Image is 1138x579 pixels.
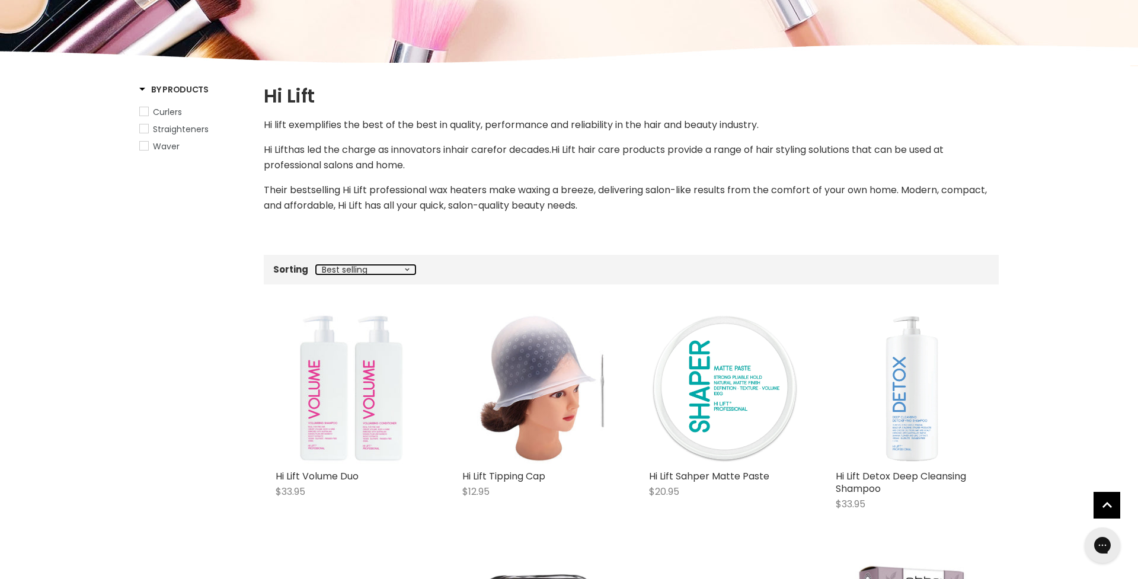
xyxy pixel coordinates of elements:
[139,123,249,136] a: Straighteners
[836,313,987,464] img: Hi Lift Detox Deep Cleansing Shampoo
[153,106,182,118] span: Curlers
[264,142,999,173] p: Hi Lift hair care
[649,469,769,483] a: Hi Lift Sahper Matte Paste
[462,485,490,498] span: $12.95
[276,485,305,498] span: $33.95
[649,485,679,498] span: $20.95
[462,313,613,464] img: Hi Lift Tipping Cap
[462,469,545,483] a: Hi Lift Tipping Cap
[836,469,966,495] a: Hi Lift Detox Deep Cleansing Shampoo
[153,140,180,152] span: Waver
[276,313,427,464] img: Hi Lift Volume Duo
[273,264,308,274] label: Sorting
[139,84,209,95] h3: By Products
[288,143,451,156] span: has led the charge as innovators in
[139,105,249,119] a: Curlers
[264,183,987,212] span: Their bestselling Hi Lift professional wax heaters make waxing a breeze, delivering salon-like re...
[1079,523,1126,567] iframe: Gorgias live chat messenger
[264,84,999,108] h1: Hi Lift
[493,143,551,156] span: for decades.
[276,469,359,483] a: Hi Lift Volume Duo
[153,123,209,135] span: Straighteners
[836,497,865,511] span: $33.95
[264,118,759,132] span: Hi lift exemplifies the best of the best in quality, performance and reliability in the hair and ...
[649,313,800,464] img: Hi Lift Sahper Matte Paste
[264,143,944,172] span: Hi Lift hair care products provide a range of hair styling solutions that can be used at professi...
[139,140,249,153] a: Waver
